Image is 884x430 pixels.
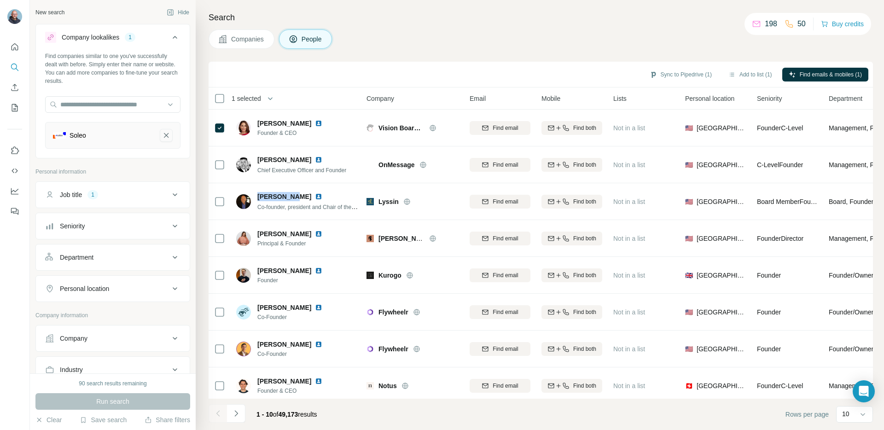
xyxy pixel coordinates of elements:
[685,234,693,243] span: 🇺🇸
[685,344,693,354] span: 🇺🇸
[7,183,22,199] button: Dashboard
[36,327,190,349] button: Company
[470,94,486,103] span: Email
[232,94,261,103] span: 1 selected
[257,129,333,137] span: Founder & CEO
[209,11,873,24] h4: Search
[573,161,596,169] span: Find both
[366,94,394,103] span: Company
[366,235,374,242] img: Logo of Powell Communications
[236,305,251,320] img: Avatar
[685,123,693,133] span: 🇺🇸
[257,203,367,210] span: Co-founder, president and Chair of the Board
[257,313,333,321] span: Co-Founder
[470,305,530,319] button: Find email
[366,198,374,205] img: Logo of Lyssin
[493,382,518,390] span: Find email
[35,311,190,320] p: Company information
[685,308,693,317] span: 🇺🇸
[257,266,311,275] span: [PERSON_NAME]
[60,284,109,293] div: Personal location
[236,157,251,172] img: Avatar
[470,232,530,245] button: Find email
[7,163,22,179] button: Use Surfe API
[378,235,487,242] span: [PERSON_NAME] Communications
[842,409,849,418] p: 10
[60,253,93,262] div: Department
[80,415,127,424] button: Save search
[378,123,425,133] span: Vision Board Media
[35,8,64,17] div: New search
[236,121,251,135] img: Avatar
[613,345,645,353] span: Not in a list
[493,308,518,316] span: Find email
[378,197,399,206] span: Lyssin
[470,195,530,209] button: Find email
[7,79,22,96] button: Enrich CSV
[541,232,602,245] button: Find both
[302,35,323,44] span: People
[821,17,864,30] button: Buy credits
[315,193,322,200] img: LinkedIn logo
[697,234,746,243] span: [GEOGRAPHIC_DATA]
[757,94,782,103] span: Seniority
[315,378,322,385] img: LinkedIn logo
[685,197,693,206] span: 🇺🇸
[853,380,875,402] div: Open Intercom Messenger
[685,271,693,280] span: 🇬🇧
[257,155,311,164] span: [PERSON_NAME]
[541,342,602,356] button: Find both
[470,268,530,282] button: Find email
[757,272,781,279] span: Founder
[573,345,596,353] span: Find both
[315,304,322,311] img: LinkedIn logo
[541,121,602,135] button: Find both
[160,129,173,142] button: Soleo-remove-button
[7,142,22,159] button: Use Surfe on LinkedIn
[60,190,82,199] div: Job title
[541,379,602,393] button: Find both
[829,94,862,103] span: Department
[493,198,518,206] span: Find email
[257,239,333,248] span: Principal & Founder
[36,184,190,206] button: Job title1
[757,161,803,169] span: C-Level Founder
[257,276,333,285] span: Founder
[366,272,374,279] img: Logo of Kurogo
[613,124,645,132] span: Not in a list
[36,359,190,381] button: Industry
[7,39,22,55] button: Quick start
[757,345,781,353] span: Founder
[256,411,273,418] span: 1 - 10
[613,94,627,103] span: Lists
[273,411,279,418] span: of
[7,59,22,76] button: Search
[470,158,530,172] button: Find email
[573,382,596,390] span: Find both
[697,381,746,390] span: [GEOGRAPHIC_DATA]
[45,52,180,85] div: Find companies similar to one you've successfully dealt with before. Simply enter their name or w...
[573,234,596,243] span: Find both
[541,158,602,172] button: Find both
[697,344,746,354] span: [GEOGRAPHIC_DATA]
[227,404,245,423] button: Navigate to next page
[145,415,190,424] button: Share filters
[613,198,645,205] span: Not in a list
[757,382,803,389] span: Founder C-Level
[315,341,322,348] img: LinkedIn logo
[53,132,66,139] img: Soleo-logo
[60,365,83,374] div: Industry
[257,192,311,201] span: [PERSON_NAME]
[366,345,374,353] img: Logo of Flywheelr
[829,344,873,354] span: Founder/Owner
[493,234,518,243] span: Find email
[257,303,311,312] span: [PERSON_NAME]
[315,267,322,274] img: LinkedIn logo
[236,378,251,393] img: Avatar
[613,235,645,242] span: Not in a list
[541,268,602,282] button: Find both
[60,334,87,343] div: Company
[797,18,806,29] p: 50
[36,246,190,268] button: Department
[160,6,196,19] button: Hide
